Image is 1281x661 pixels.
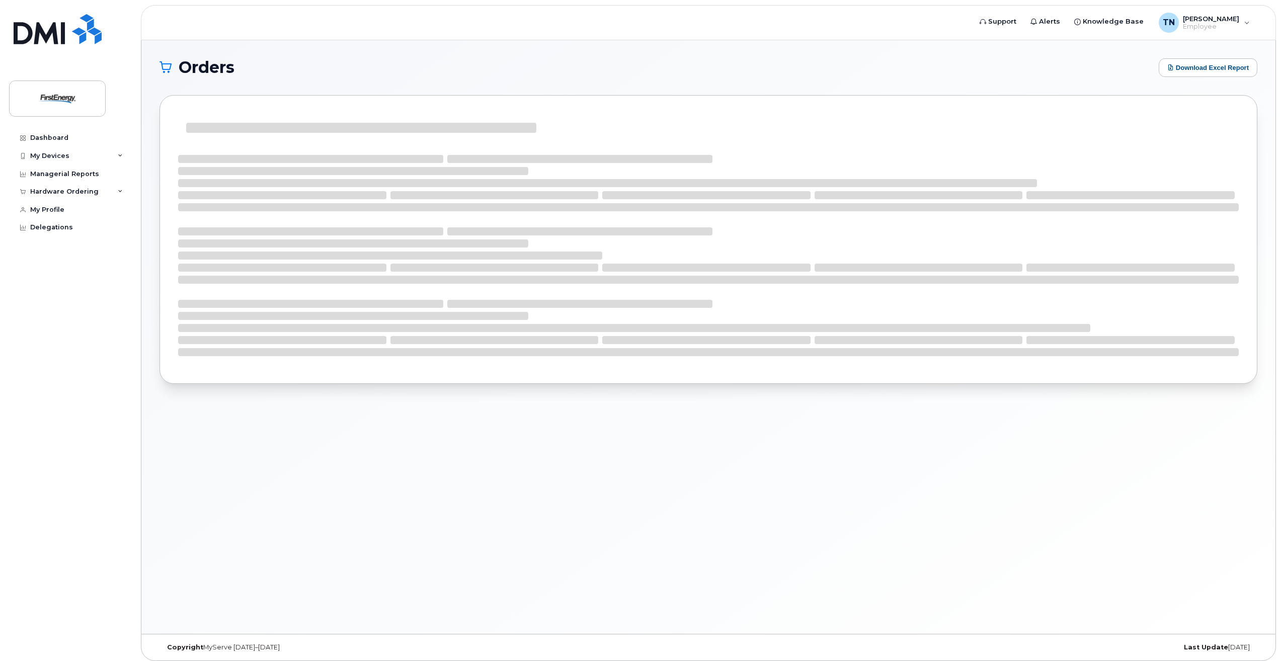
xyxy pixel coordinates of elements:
strong: Last Update [1184,643,1228,651]
span: Orders [179,60,234,75]
button: Download Excel Report [1159,58,1257,77]
strong: Copyright [167,643,203,651]
div: [DATE] [892,643,1257,651]
div: MyServe [DATE]–[DATE] [159,643,525,651]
